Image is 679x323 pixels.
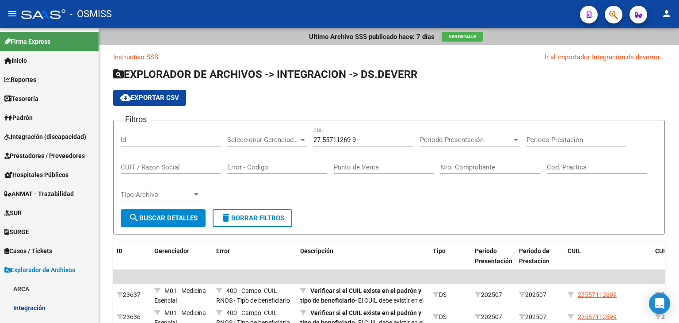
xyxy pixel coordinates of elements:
[4,37,50,46] span: Firma Express
[4,56,27,65] span: Inicio
[221,212,231,223] mat-icon: delete
[578,313,617,320] span: 27557112699
[442,32,483,42] button: Ver Detalle
[213,242,297,271] datatable-header-cell: Error
[433,290,468,300] div: DS
[429,242,471,271] datatable-header-cell: Tipo
[420,136,512,144] span: Periodo Presentación
[154,247,189,254] span: Gerenciador
[154,287,206,304] span: M01 - Medicina Esencial
[475,290,512,300] div: 202507
[216,247,230,254] span: Error
[129,212,139,223] mat-icon: search
[113,90,186,106] button: Exportar CSV
[151,242,213,271] datatable-header-cell: Gerenciador
[4,94,38,104] span: Tesorería
[213,209,292,227] button: Borrar Filtros
[121,209,206,227] button: Buscar Detalles
[4,265,75,275] span: Explorador de Archivos
[519,247,549,265] span: Periodo de Prestacion
[113,242,151,271] datatable-header-cell: ID
[300,247,333,254] span: Descripción
[449,34,476,39] span: Ver Detalle
[661,8,672,19] mat-icon: person
[129,214,198,222] span: Buscar Detalles
[4,170,69,180] span: Hospitales Públicos
[4,132,86,142] span: Integración (discapacidad)
[221,214,284,222] span: Borrar Filtros
[475,312,512,322] div: 202507
[309,32,435,42] p: Ultimo Archivo SSS publicado hace: 7 días
[564,242,652,271] datatable-header-cell: CUIL
[4,113,33,123] span: Padrón
[4,189,74,199] span: ANMAT - Trazabilidad
[297,242,429,271] datatable-header-cell: Descripción
[545,52,665,62] div: Ir al importador Integración ds.deverror...
[121,191,192,199] span: Tipo Archivo
[113,68,417,81] span: EXPLORADOR DE ARCHIVOS -> INTEGRACION -> DS.DEVERR
[433,312,468,322] div: DS
[117,312,147,322] div: 23636
[649,293,670,314] div: Open Intercom Messenger
[216,287,290,304] span: 400 - Campo: CUIL - RNOS - Tipo de beneficiario
[117,247,122,254] span: ID
[117,290,147,300] div: 23637
[475,247,512,265] span: Periodo Presentación
[7,8,18,19] mat-icon: menu
[70,4,112,24] span: - OSMISS
[120,94,179,102] span: Exportar CSV
[515,242,564,271] datatable-header-cell: Periodo de Prestacion
[471,242,515,271] datatable-header-cell: Periodo Presentación
[121,113,151,126] h3: Filtros
[4,246,52,256] span: Casos / Tickets
[4,151,85,161] span: Prestadores / Proveedores
[519,290,561,300] div: 202507
[519,312,561,322] div: 202507
[227,136,299,144] span: Seleccionar Gerenciador
[113,53,158,61] a: Instructivo SSS
[4,75,36,85] span: Reportes
[4,208,22,218] span: SUR
[568,247,581,254] span: CUIL
[300,287,421,304] strong: Verificar si el CUIL existe en el padrón y tipo de beneficiario
[578,291,617,298] span: 27557112699
[433,247,446,254] span: Tipo
[4,227,29,237] span: SURGE
[120,92,131,103] mat-icon: cloud_download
